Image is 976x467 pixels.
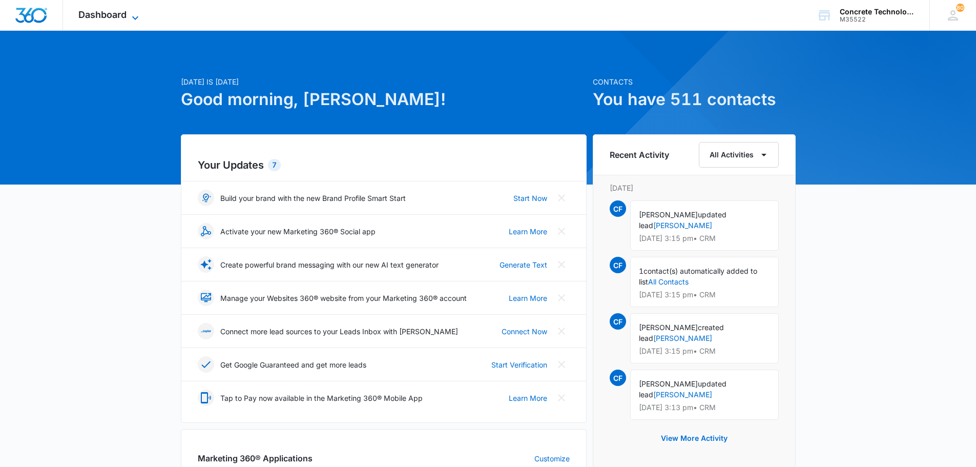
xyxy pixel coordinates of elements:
[639,404,770,411] p: [DATE] 3:13 pm • CRM
[639,210,698,219] span: [PERSON_NAME]
[639,291,770,298] p: [DATE] 3:15 pm • CRM
[610,257,626,273] span: CF
[653,390,712,399] a: [PERSON_NAME]
[840,16,915,23] div: account id
[78,9,127,20] span: Dashboard
[502,326,547,337] a: Connect Now
[220,393,423,403] p: Tap to Pay now available in the Marketing 360® Mobile App
[610,182,779,193] p: [DATE]
[593,76,796,87] p: Contacts
[181,76,587,87] p: [DATE] is [DATE]
[699,142,779,168] button: All Activities
[553,223,570,239] button: Close
[639,267,757,286] span: contact(s) automatically added to list
[553,290,570,306] button: Close
[509,393,547,403] a: Learn More
[653,221,712,230] a: [PERSON_NAME]
[648,277,689,286] a: All Contacts
[840,8,915,16] div: account name
[220,359,366,370] p: Get Google Guaranteed and get more leads
[220,226,376,237] p: Activate your new Marketing 360® Social app
[220,326,458,337] p: Connect more lead sources to your Leads Inbox with [PERSON_NAME]
[610,370,626,386] span: CF
[610,200,626,217] span: CF
[653,334,712,342] a: [PERSON_NAME]
[220,293,467,303] p: Manage your Websites 360® website from your Marketing 360® account
[639,235,770,242] p: [DATE] 3:15 pm • CRM
[553,356,570,373] button: Close
[639,323,698,332] span: [PERSON_NAME]
[198,452,313,464] h2: Marketing 360® Applications
[639,348,770,355] p: [DATE] 3:15 pm • CRM
[956,4,964,12] span: 80
[610,313,626,330] span: CF
[534,453,570,464] a: Customize
[220,259,439,270] p: Create powerful brand messaging with our new AI text generator
[491,359,547,370] a: Start Verification
[553,256,570,273] button: Close
[513,193,547,204] a: Start Now
[509,293,547,303] a: Learn More
[610,149,669,161] h6: Recent Activity
[268,159,281,171] div: 7
[639,379,698,388] span: [PERSON_NAME]
[181,87,587,112] h1: Good morning, [PERSON_NAME]!
[553,323,570,339] button: Close
[220,193,406,204] p: Build your brand with the new Brand Profile Smart Start
[639,267,643,275] span: 1
[198,157,570,173] h2: Your Updates
[500,259,547,270] a: Generate Text
[956,4,964,12] div: notifications count
[593,87,796,112] h1: You have 511 contacts
[553,390,570,406] button: Close
[553,190,570,206] button: Close
[509,226,547,237] a: Learn More
[651,426,738,451] button: View More Activity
